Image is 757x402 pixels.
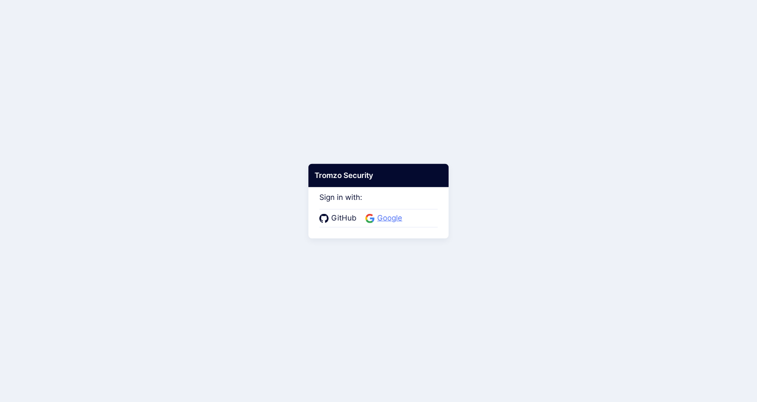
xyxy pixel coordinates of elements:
span: Google [375,213,405,224]
div: Sign in with: [319,181,438,227]
div: Tromzo Security [308,164,449,187]
span: GitHub [329,213,359,224]
a: Google [365,213,405,224]
a: GitHub [319,213,359,224]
